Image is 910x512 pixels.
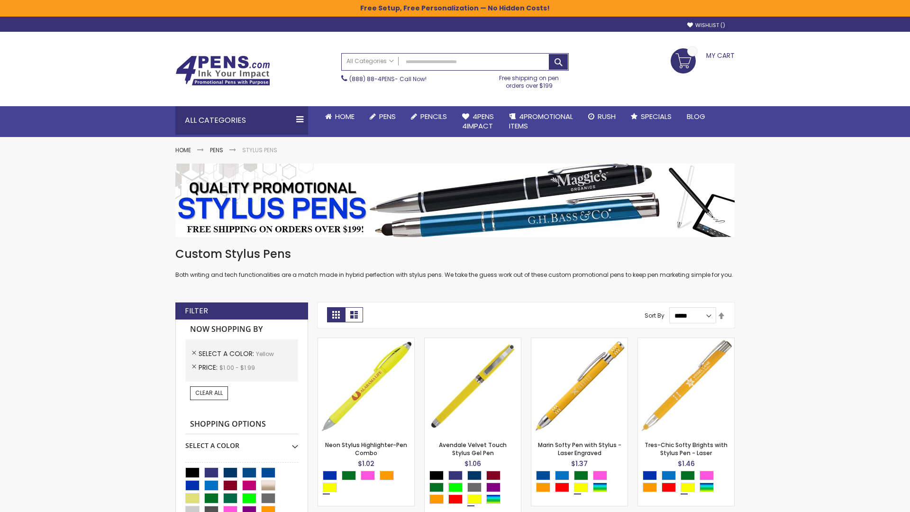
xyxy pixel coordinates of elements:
div: Black [429,471,444,480]
strong: Now Shopping by [185,320,298,339]
a: Marin Softy Pen with Stylus - Laser Engraved [538,441,621,457]
div: Both writing and tech functionalities are a match made in hybrid perfection with stylus pens. We ... [175,247,735,279]
a: (888) 88-4PENS [349,75,395,83]
h1: Custom Stylus Pens [175,247,735,262]
div: Red [555,483,569,492]
div: Select A Color [429,471,521,506]
span: All Categories [346,57,394,65]
div: Lime Green [448,483,463,492]
div: Assorted [700,483,714,492]
div: All Categories [175,106,308,135]
a: 4Pens4impact [455,106,501,137]
img: Tres-Chic Softy Brights with Stylus Pen - Laser-Yellow [638,338,734,434]
div: Select A Color [185,434,298,450]
div: Yellow [681,483,695,492]
span: Select A Color [199,349,256,358]
a: Wishlist [687,22,725,29]
span: Price [199,363,219,372]
a: Rush [581,106,623,127]
a: Avendale Velvet Touch Stylus Gel Pen [439,441,507,457]
span: 4PROMOTIONAL ITEMS [509,111,573,131]
span: $1.06 [464,459,481,468]
div: Dark Blue [536,471,550,480]
div: Pink [593,471,607,480]
div: Assorted [486,494,500,504]
a: Home [318,106,362,127]
div: Select A Color [323,471,414,494]
a: Pens [210,146,223,154]
div: Green [681,471,695,480]
strong: Shopping Options [185,414,298,435]
span: - Call Now! [349,75,427,83]
a: Pens [362,106,403,127]
a: 4PROMOTIONALITEMS [501,106,581,137]
div: Green [429,483,444,492]
img: Avendale Velvet Touch Stylus Gel Pen-Yellow [425,338,521,434]
div: Burgundy [486,471,500,480]
img: 4Pens Custom Pens and Promotional Products [175,55,270,86]
div: Orange [380,471,394,480]
a: Home [175,146,191,154]
div: Orange [536,483,550,492]
strong: Filter [185,306,208,316]
div: Red [448,494,463,504]
div: Yellow [323,483,337,492]
div: Purple [486,483,500,492]
div: Blue [323,471,337,480]
div: Navy Blue [467,471,482,480]
a: Neon Stylus Highlighter-Pen Combo-Yellow [318,338,414,346]
a: Pencils [403,106,455,127]
label: Sort By [645,311,664,320]
span: Pencils [420,111,447,121]
img: Stylus Pens [175,164,735,237]
span: $1.46 [678,459,695,468]
span: $1.37 [571,459,588,468]
div: Pink [361,471,375,480]
div: Orange [643,483,657,492]
div: Red [662,483,676,492]
span: Home [335,111,355,121]
a: Specials [623,106,679,127]
div: Assorted [593,483,607,492]
div: Green [342,471,356,480]
span: Specials [641,111,672,121]
a: Blog [679,106,713,127]
div: Select A Color [536,471,628,494]
div: Green [574,471,588,480]
span: Rush [598,111,616,121]
a: Tres-Chic Softy Brights with Stylus Pen - Laser-Yellow [638,338,734,346]
div: Select A Color [643,471,734,494]
span: Blog [687,111,705,121]
strong: Stylus Pens [242,146,277,154]
a: All Categories [342,54,399,69]
a: Neon Stylus Highlighter-Pen Combo [325,441,407,457]
img: Neon Stylus Highlighter-Pen Combo-Yellow [318,338,414,434]
a: Tres-Chic Softy Brights with Stylus Pen - Laser [645,441,728,457]
span: Yellow [256,350,274,358]
span: Clear All [195,389,223,397]
div: Pink [700,471,714,480]
img: Marin Softy Pen with Stylus - Laser Engraved-Yellow [531,338,628,434]
a: Marin Softy Pen with Stylus - Laser Engraved-Yellow [531,338,628,346]
div: Free shipping on pen orders over $199 [490,71,569,90]
a: Avendale Velvet Touch Stylus Gel Pen-Yellow [425,338,521,346]
a: Clear All [190,386,228,400]
span: $1.00 - $1.99 [219,364,255,372]
div: Grey [467,483,482,492]
div: Royal Blue [448,471,463,480]
div: Blue [643,471,657,480]
span: Pens [379,111,396,121]
div: Orange [429,494,444,504]
strong: Grid [327,307,345,322]
span: $1.02 [358,459,374,468]
span: 4Pens 4impact [462,111,494,131]
div: Yellow [467,494,482,504]
div: Blue Light [555,471,569,480]
div: Blue Light [662,471,676,480]
div: Yellow [574,483,588,492]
